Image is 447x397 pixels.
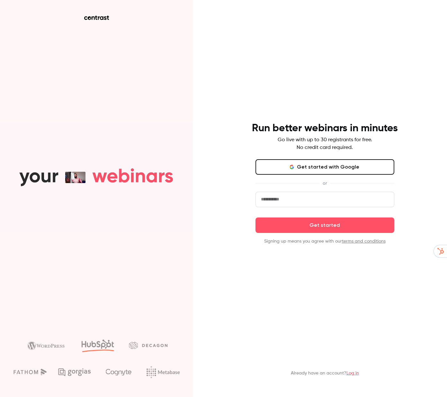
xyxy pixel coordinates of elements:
a: Log in [346,371,359,375]
a: terms and conditions [342,239,386,244]
img: decagon [129,342,167,349]
span: or [319,180,330,187]
p: Go live with up to 30 registrants for free. No credit card required. [278,136,372,152]
p: Already have an account? [291,370,359,376]
p: Signing up means you agree with our [255,238,394,245]
button: Get started [255,217,394,233]
button: Get started with Google [255,159,394,175]
h4: Run better webinars in minutes [252,122,398,135]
